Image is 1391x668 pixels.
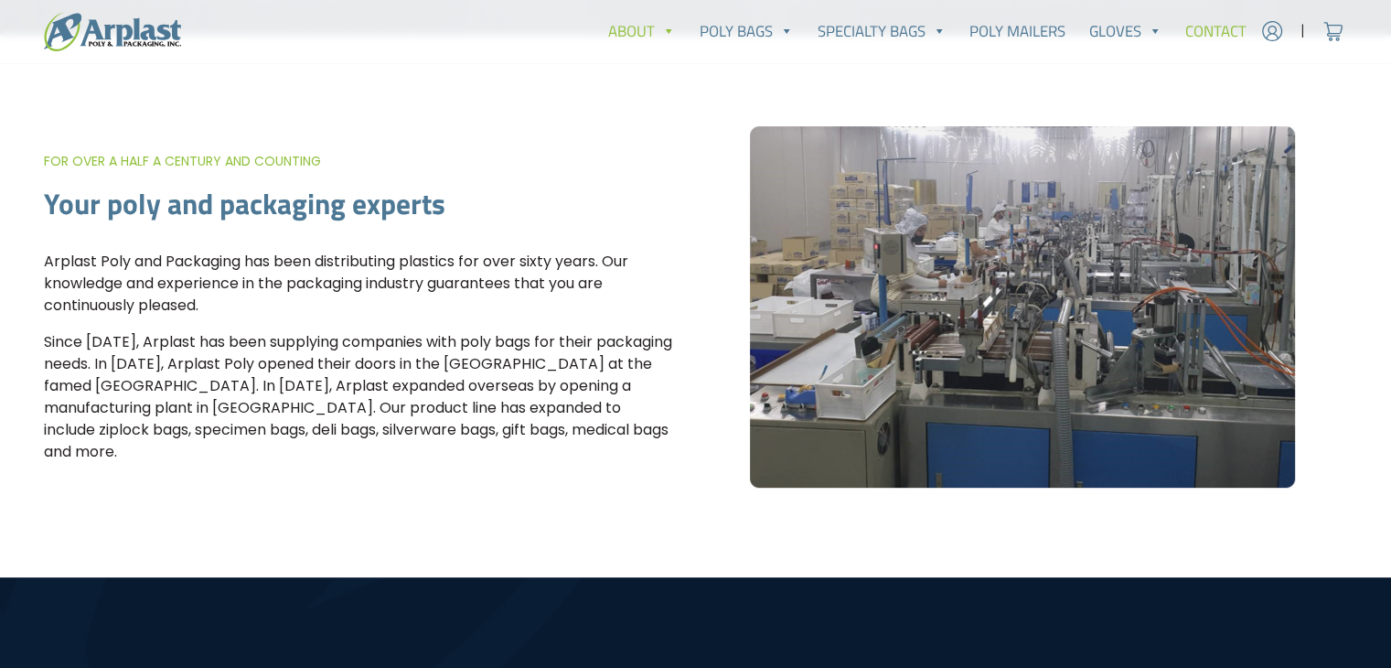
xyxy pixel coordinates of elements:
[44,331,674,463] p: Since [DATE], Arplast has been supplying companies with poly bags for their packaging needs. In [...
[1173,13,1258,49] a: Contact
[1300,20,1305,42] span: |
[958,13,1077,49] a: Poly Mailers
[44,251,674,317] p: Arplast Poly and Packaging has been distributing plastics for over sixty years. Our knowledge and...
[44,187,674,221] h2: Your poly and packaging experts
[1077,13,1174,49] a: Gloves
[44,152,321,170] small: For over a half a century and counting
[596,13,688,49] a: About
[806,13,958,49] a: Specialty Bags
[44,12,181,51] img: logo
[688,13,806,49] a: Poly Bags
